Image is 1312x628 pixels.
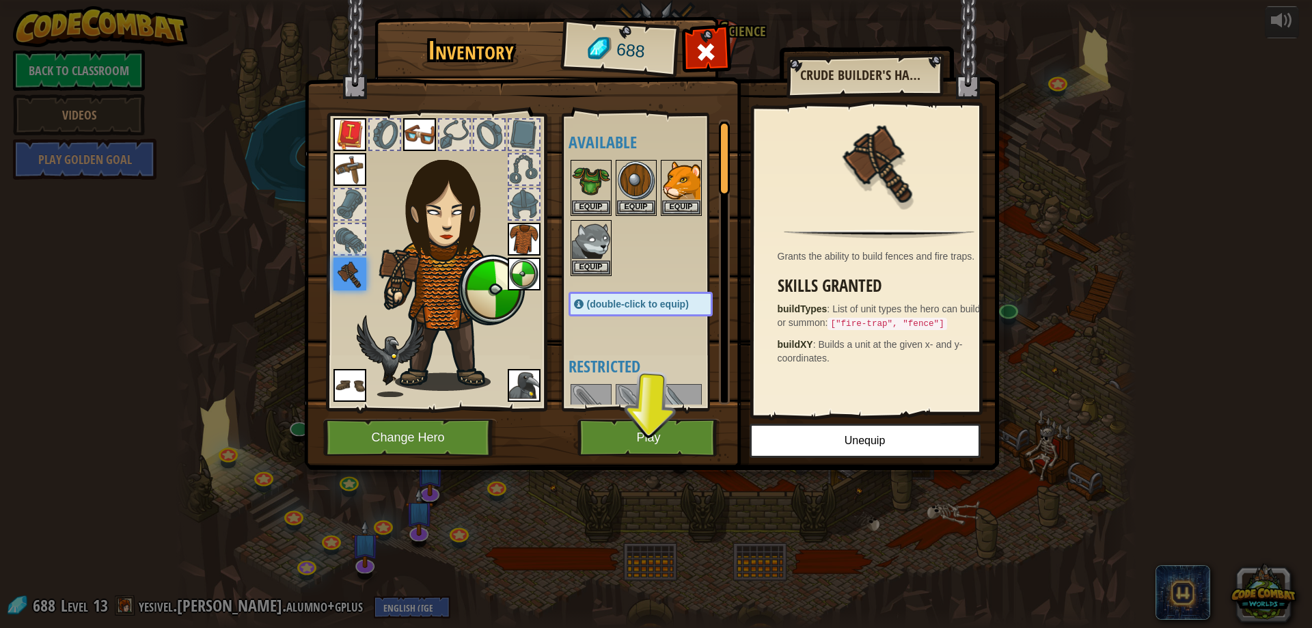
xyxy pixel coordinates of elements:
[508,258,541,290] img: portrait.png
[778,339,813,350] strong: buildXY
[828,318,946,330] code: ["fire-trap", "fence"]
[569,133,740,151] h4: Available
[778,339,963,364] span: Builds a unit at the given x- and y-coordinates.
[784,230,974,238] img: hr.png
[333,153,366,186] img: portrait.png
[333,118,366,151] img: portrait.png
[662,200,700,215] button: Equip
[778,249,988,263] div: Grants the ability to build fences and fire traps.
[333,369,366,402] img: portrait.png
[778,303,981,328] span: List of unit types the hero can build or summon:
[617,385,655,424] img: portrait.png
[378,139,525,391] img: female.png
[615,38,646,64] span: 688
[778,277,988,295] h3: Skills Granted
[572,221,610,260] img: portrait.png
[835,118,924,206] img: portrait.png
[569,357,740,375] h4: Restricted
[827,303,832,314] span: :
[587,299,689,310] span: (double-click to equip)
[572,161,610,200] img: portrait.png
[403,118,436,151] img: portrait.png
[323,419,497,456] button: Change Hero
[572,260,610,275] button: Equip
[508,223,541,256] img: portrait.png
[577,419,720,456] button: Play
[813,339,819,350] span: :
[778,303,828,314] strong: buildTypes
[357,315,424,397] img: raven-paper-doll.png
[617,161,655,200] img: portrait.png
[662,161,700,200] img: portrait.png
[750,424,981,458] button: Unequip
[800,68,929,83] h2: Crude Builder's Hammer
[508,369,541,402] img: portrait.png
[384,36,558,65] h1: Inventory
[572,200,610,215] button: Equip
[333,258,366,290] img: portrait.png
[662,385,700,424] img: portrait.png
[572,385,610,424] img: portrait.png
[617,200,655,215] button: Equip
